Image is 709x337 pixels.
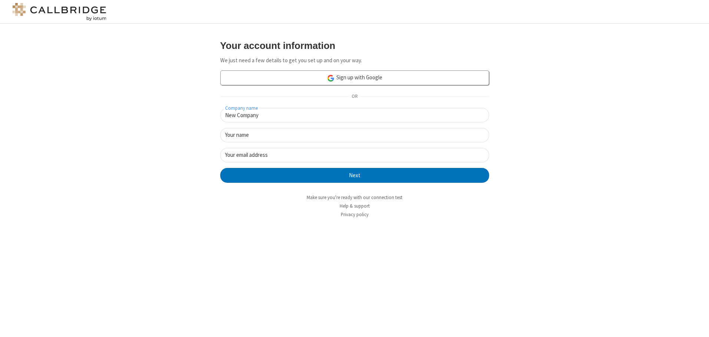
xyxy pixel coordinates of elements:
input: Your name [220,128,489,142]
input: Your email address [220,148,489,162]
a: Make sure you're ready with our connection test [307,194,402,201]
button: Next [220,168,489,183]
p: We just need a few details to get you set up and on your way. [220,56,489,65]
img: google-icon.png [327,74,335,82]
span: OR [349,92,360,102]
a: Privacy policy [341,211,369,218]
h3: Your account information [220,40,489,51]
a: Help & support [340,203,370,209]
input: Company name [220,108,489,122]
img: logo@2x.png [11,3,108,21]
a: Sign up with Google [220,70,489,85]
